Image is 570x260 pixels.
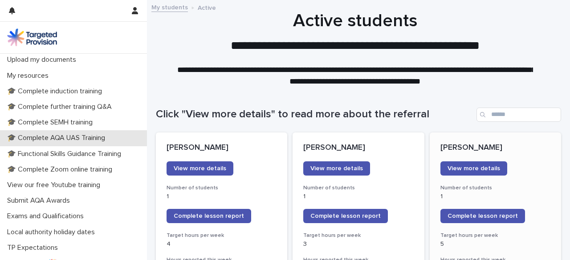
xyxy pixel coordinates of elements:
[174,165,226,172] span: View more details
[440,161,507,176] a: View more details
[167,232,277,239] h3: Target hours per week
[167,193,277,200] p: 1
[303,143,413,153] p: [PERSON_NAME]
[4,134,112,142] p: 🎓 Complete AQA UAS Training
[303,184,413,192] h3: Number of students
[303,193,413,200] p: 1
[4,196,77,205] p: Submit AQA Awards
[448,213,518,219] span: Complete lesson report
[167,161,233,176] a: View more details
[167,209,251,223] a: Complete lesson report
[4,87,109,96] p: 🎓 Complete induction training
[174,213,244,219] span: Complete lesson report
[167,240,277,248] p: 4
[4,72,56,80] p: My resources
[4,228,102,236] p: Local authority holiday dates
[303,161,370,176] a: View more details
[448,165,500,172] span: View more details
[4,118,100,127] p: 🎓 Complete SEMH training
[151,2,188,12] a: My students
[4,56,83,64] p: Upload my documents
[303,209,388,223] a: Complete lesson report
[167,143,277,153] p: [PERSON_NAME]
[4,181,107,189] p: View our free Youtube training
[4,244,65,252] p: TP Expectations
[440,209,525,223] a: Complete lesson report
[167,184,277,192] h3: Number of students
[476,108,561,122] input: Search
[440,184,550,192] h3: Number of students
[4,212,91,220] p: Exams and Qualifications
[440,193,550,200] p: 1
[303,232,413,239] h3: Target hours per week
[440,240,550,248] p: 5
[156,108,473,121] h1: Click "View more details" to read more about the referral
[303,240,413,248] p: 3
[440,232,550,239] h3: Target hours per week
[310,165,363,172] span: View more details
[4,150,128,158] p: 🎓 Functional Skills Guidance Training
[156,10,554,32] h1: Active students
[4,103,119,111] p: 🎓 Complete further training Q&A
[4,165,119,174] p: 🎓 Complete Zoom online training
[310,213,381,219] span: Complete lesson report
[7,28,57,46] img: M5nRWzHhSzIhMunXDL62
[440,143,550,153] p: [PERSON_NAME]
[198,2,216,12] p: Active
